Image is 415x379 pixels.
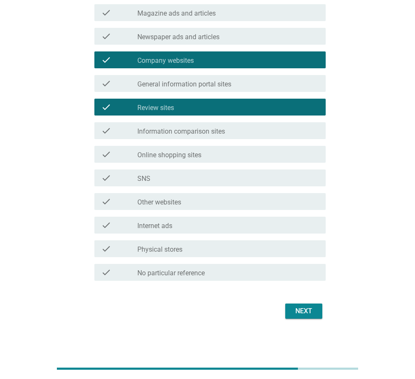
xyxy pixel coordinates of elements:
i: check [101,244,111,254]
i: check [101,78,111,89]
label: SNS [137,175,150,183]
button: Next [285,304,322,319]
label: Company websites [137,56,194,65]
i: check [101,149,111,159]
i: check [101,8,111,18]
label: Review sites [137,104,174,112]
i: check [101,102,111,112]
label: Other websites [137,198,181,207]
i: check [101,126,111,136]
label: Physical stores [137,245,182,254]
label: General information portal sites [137,80,231,89]
div: Next [292,306,316,316]
label: No particular reference [137,269,205,277]
i: check [101,196,111,207]
label: Information comparison sites [137,127,225,136]
label: Magazine ads and articles [137,9,216,18]
i: check [101,55,111,65]
i: check [101,220,111,230]
i: check [101,31,111,41]
label: Internet ads [137,222,172,230]
i: check [101,173,111,183]
i: check [101,267,111,277]
label: Online shopping sites [137,151,201,159]
label: Newspaper ads and articles [137,33,220,41]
